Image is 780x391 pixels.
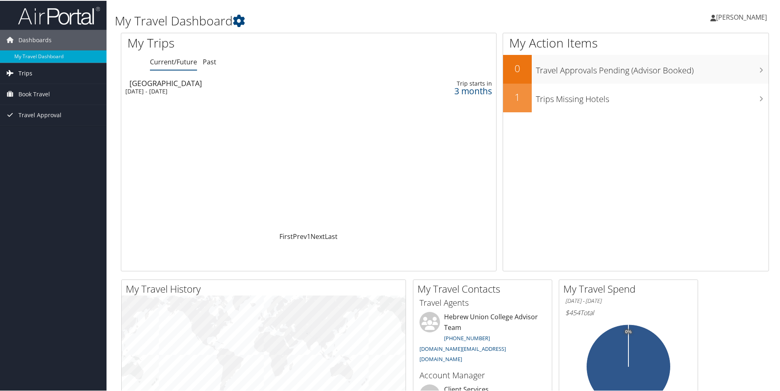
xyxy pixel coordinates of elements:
[125,87,354,94] div: [DATE] - [DATE]
[710,4,775,29] a: [PERSON_NAME]
[115,11,555,29] h1: My Travel Dashboard
[279,231,293,240] a: First
[503,61,532,75] h2: 0
[126,281,406,295] h2: My Travel History
[203,57,216,66] a: Past
[503,83,769,111] a: 1Trips Missing Hotels
[18,83,50,104] span: Book Travel
[444,334,490,341] a: [PHONE_NUMBER]
[419,369,546,380] h3: Account Manager
[565,296,692,304] h6: [DATE] - [DATE]
[129,79,358,86] div: [GEOGRAPHIC_DATA]
[565,307,692,316] h6: Total
[536,89,769,104] h3: Trips Missing Hotels
[401,86,492,94] div: 3 months
[401,79,492,86] div: Trip starts in
[419,296,546,308] h3: Travel Agents
[625,329,632,334] tspan: 0%
[503,54,769,83] a: 0Travel Approvals Pending (Advisor Booked)
[18,29,52,50] span: Dashboards
[293,231,307,240] a: Prev
[563,281,698,295] h2: My Travel Spend
[307,231,311,240] a: 1
[565,307,580,316] span: $454
[127,34,334,51] h1: My Trips
[18,104,61,125] span: Travel Approval
[18,5,100,25] img: airportal-logo.png
[311,231,325,240] a: Next
[325,231,338,240] a: Last
[417,281,552,295] h2: My Travel Contacts
[503,34,769,51] h1: My Action Items
[18,62,32,83] span: Trips
[536,60,769,75] h3: Travel Approvals Pending (Advisor Booked)
[503,89,532,103] h2: 1
[415,311,550,366] li: Hebrew Union College Advisor Team
[419,344,506,362] a: [DOMAIN_NAME][EMAIL_ADDRESS][DOMAIN_NAME]
[716,12,767,21] span: [PERSON_NAME]
[150,57,197,66] a: Current/Future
